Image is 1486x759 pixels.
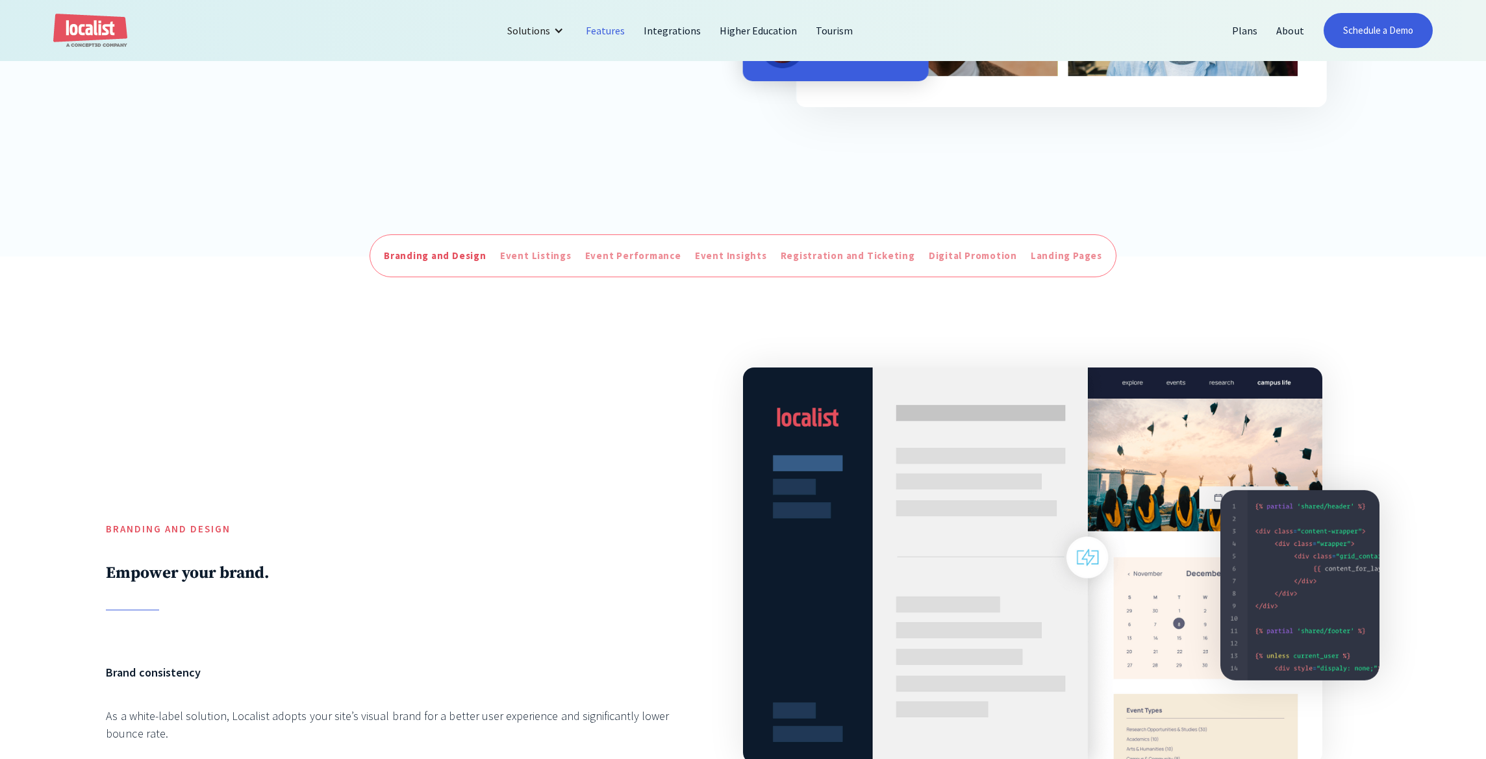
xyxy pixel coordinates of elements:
[497,15,576,46] div: Solutions
[585,249,681,264] div: Event Performance
[577,15,635,46] a: Features
[106,664,690,681] h6: Brand consistency
[807,15,863,46] a: Tourism
[1031,249,1102,264] div: Landing Pages
[384,249,486,264] div: Branding and Design
[781,249,915,264] div: Registration and Ticketing
[695,249,767,264] div: Event Insights
[381,245,490,267] a: Branding and Design
[497,245,575,267] a: Event Listings
[777,245,918,267] a: Registration and Ticketing
[106,563,690,583] h2: Empower your brand.
[1324,13,1433,48] a: Schedule a Demo
[500,249,572,264] div: Event Listings
[106,522,690,537] h5: Branding and Design
[53,14,127,48] a: home
[929,249,1017,264] div: Digital Promotion
[1267,15,1313,46] a: About
[926,245,1020,267] a: Digital Promotion
[1027,245,1105,267] a: Landing Pages
[692,245,770,267] a: Event Insights
[711,15,807,46] a: Higher Education
[507,23,550,38] div: Solutions
[106,707,690,742] div: As a white-label solution, Localist adopts your site’s visual brand for a better user experience ...
[1223,15,1267,46] a: Plans
[635,15,711,46] a: Integrations
[582,245,685,267] a: Event Performance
